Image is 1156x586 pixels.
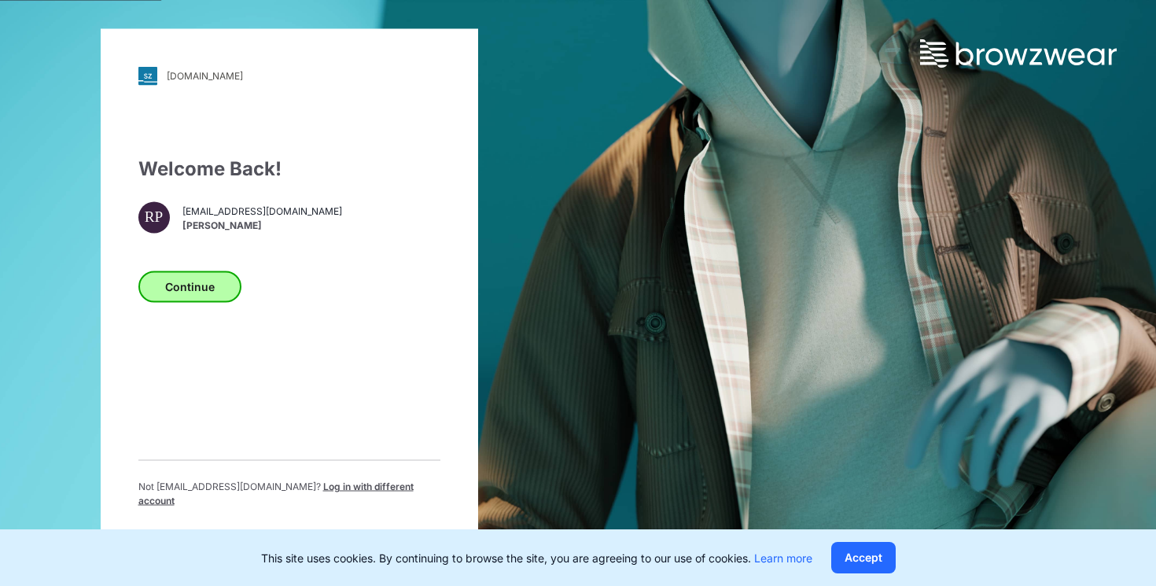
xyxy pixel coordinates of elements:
span: [PERSON_NAME] [182,219,342,233]
img: svg+xml;base64,PHN2ZyB3aWR0aD0iMjgiIGhlaWdodD0iMjgiIHZpZXdCb3g9IjAgMCAyOCAyOCIgZmlsbD0ibm9uZSIgeG... [138,66,157,85]
p: This site uses cookies. By continuing to browse the site, you are agreeing to our use of cookies. [261,550,812,566]
button: Continue [138,271,241,302]
div: RP [138,201,170,233]
span: [EMAIL_ADDRESS][DOMAIN_NAME] [182,205,342,219]
a: Learn more [754,551,812,565]
img: browzwear-logo.73288ffb.svg [920,39,1117,68]
div: Welcome Back! [138,154,440,182]
div: [DOMAIN_NAME] [167,70,243,82]
p: Not [EMAIL_ADDRESS][DOMAIN_NAME] ? [138,479,440,507]
a: [DOMAIN_NAME] [138,66,440,85]
button: Accept [831,542,896,573]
